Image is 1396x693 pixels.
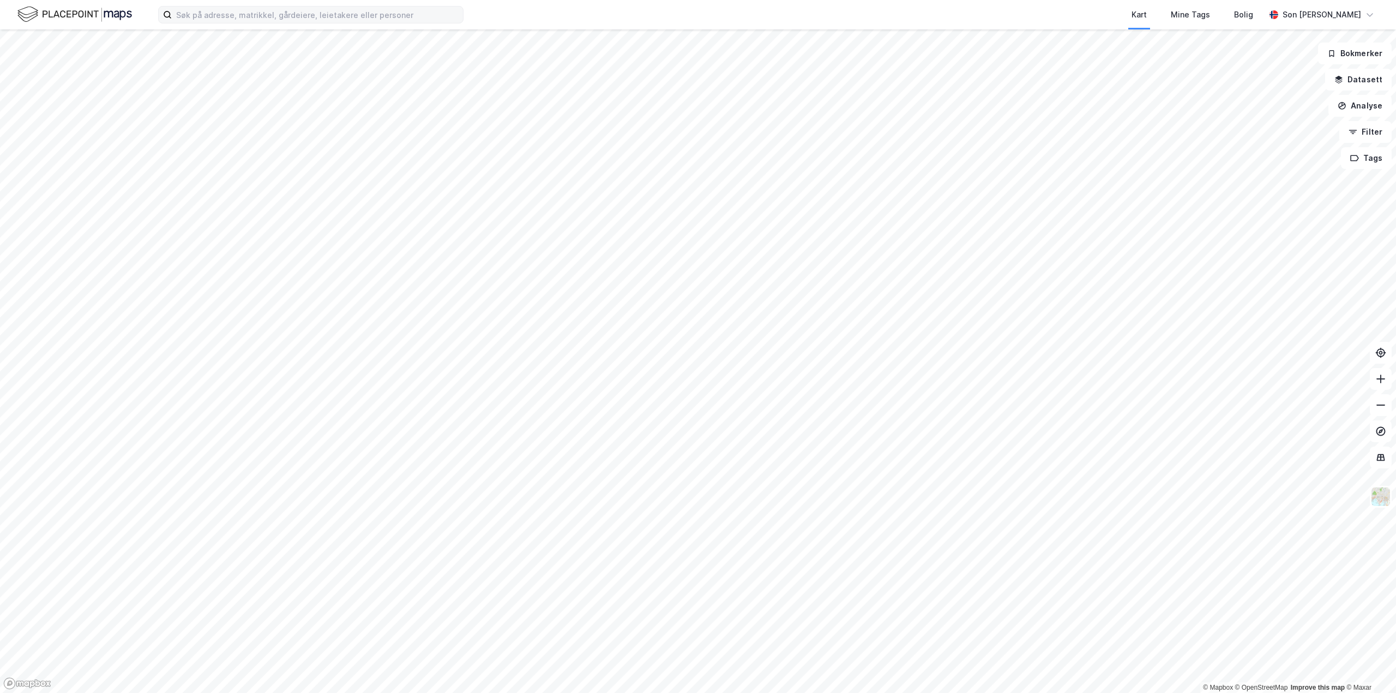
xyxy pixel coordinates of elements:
div: Son [PERSON_NAME] [1283,8,1361,21]
button: Bokmerker [1318,43,1392,64]
div: Mine Tags [1171,8,1210,21]
input: Søk på adresse, matrikkel, gårdeiere, leietakere eller personer [172,7,463,23]
div: Kontrollprogram for chat [1341,641,1396,693]
a: OpenStreetMap [1235,684,1288,691]
button: Tags [1341,147,1392,169]
div: Kart [1132,8,1147,21]
button: Datasett [1325,69,1392,91]
img: Z [1370,486,1391,507]
img: logo.f888ab2527a4732fd821a326f86c7f29.svg [17,5,132,24]
button: Filter [1339,121,1392,143]
a: Mapbox homepage [3,677,51,690]
div: Bolig [1234,8,1253,21]
a: Mapbox [1203,684,1233,691]
button: Analyse [1328,95,1392,117]
a: Improve this map [1291,684,1345,691]
iframe: Chat Widget [1341,641,1396,693]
